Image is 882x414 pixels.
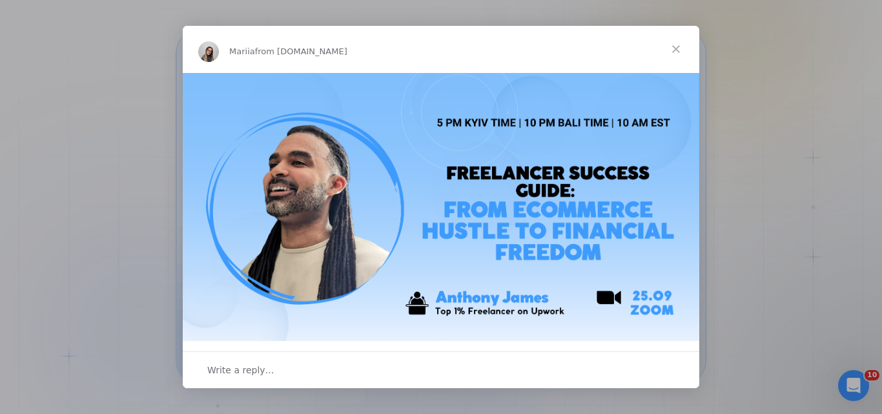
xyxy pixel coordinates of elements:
span: from [DOMAIN_NAME] [255,47,347,56]
span: Mariia [229,47,255,56]
span: Close [653,26,699,72]
img: Profile image for Mariia [198,41,219,62]
span: Write a reply… [207,362,274,378]
div: Open conversation and reply [183,351,699,388]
